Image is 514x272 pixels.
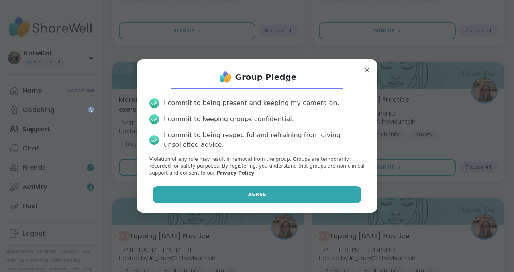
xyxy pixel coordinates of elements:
div: I commit to keeping groups confidential. [164,114,294,124]
span: Agree [248,191,266,198]
div: I commit to being respectful and refraining from giving unsolicited advice. [164,130,365,150]
button: Agree [153,186,362,203]
div: I commit to being present and keeping my camera on. [164,98,339,108]
img: ShareWell Logo [218,69,234,85]
a: Privacy Policy [216,170,254,176]
h1: Group Pledge [235,71,297,83]
iframe: Spotlight [88,106,94,113]
p: Violation of any rule may result in removal from the group. Groups are temporarily recorded for s... [149,156,365,176]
